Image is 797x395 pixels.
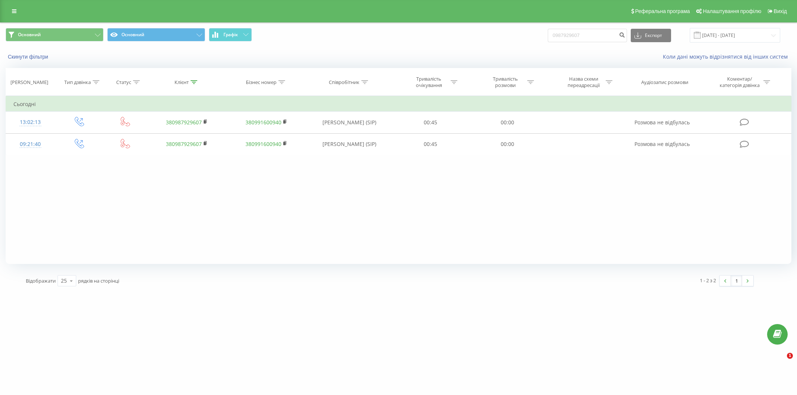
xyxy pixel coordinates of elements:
td: 00:00 [469,112,546,133]
button: Скинути фільтри [6,53,52,60]
div: 13:02:13 [13,115,47,130]
div: Статус [116,79,131,85]
a: 380987929607 [166,119,202,126]
td: 00:45 [392,133,469,155]
div: Співробітник [329,79,359,85]
div: Аудіозапис розмови [641,79,688,85]
button: Експорт [631,29,671,42]
div: [PERSON_NAME] [10,79,48,85]
td: [PERSON_NAME] (SIP) [306,112,392,133]
span: Графік [223,32,238,37]
span: рядків на сторінці [78,277,119,284]
div: 1 - 2 з 2 [700,277,716,284]
span: Основний [18,32,41,38]
button: Графік [209,28,252,41]
td: [PERSON_NAME] (SIP) [306,133,392,155]
iframe: Intercom live chat [772,353,790,371]
span: Відображати [26,277,56,284]
a: 380987929607 [166,140,202,147]
div: 09:21:40 [13,137,47,152]
div: Клієнт [174,79,189,85]
div: Коментар/категорія дзвінка [718,76,762,88]
a: 380991600940 [245,119,281,126]
td: 00:00 [469,133,546,155]
span: Налаштування профілю [703,8,761,14]
span: Розмова не відбулась [634,140,690,147]
a: 1 [731,276,742,286]
div: Назва схеми переадресації [564,76,604,88]
div: 25 [61,277,67,284]
td: 00:45 [392,112,469,133]
td: Сьогодні [6,97,791,112]
span: Вихід [774,8,787,14]
a: 380991600940 [245,140,281,147]
span: Реферальна програма [635,8,690,14]
input: Пошук за номером [548,29,627,42]
span: 1 [787,353,793,359]
a: Коли дані можуть відрізнятися вiд інших систем [663,53,791,60]
div: Тривалість розмови [485,76,525,88]
div: Тип дзвінка [64,79,91,85]
button: Основний [107,28,205,41]
div: Бізнес номер [246,79,277,85]
div: Тривалість очікування [409,76,449,88]
span: Розмова не відбулась [634,119,690,126]
button: Основний [6,28,104,41]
